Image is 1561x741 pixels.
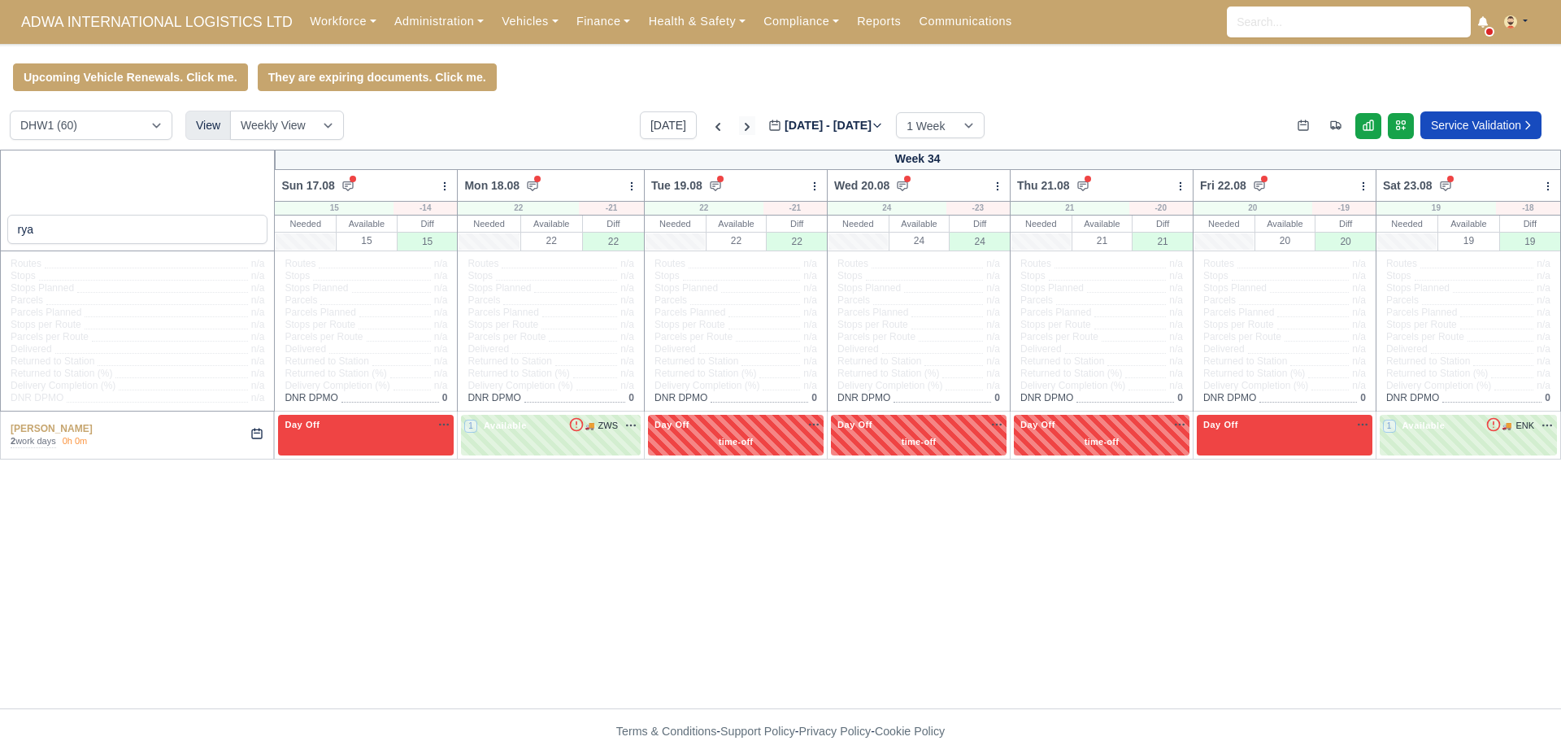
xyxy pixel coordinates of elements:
[1169,294,1183,306] span: n/a
[803,380,817,391] span: n/a
[285,270,310,282] span: Stops
[251,331,265,342] span: n/a
[651,435,820,449] p: time-off
[654,294,687,307] span: Parcels
[837,355,921,368] span: Returned to Station
[598,419,618,433] span: ZWS
[11,282,74,294] span: Stops Planned
[467,355,551,368] span: Returned to Station
[285,392,337,404] span: DNR DPMO
[1537,343,1550,355] span: n/a
[837,294,870,307] span: Parcels
[1386,294,1419,307] span: Parcels
[467,282,531,294] span: Stops Planned
[1020,355,1104,368] span: Returned to Station
[620,368,634,379] span: n/a
[251,355,265,367] span: n/a
[1200,419,1241,430] span: Day Off
[1352,319,1366,330] span: n/a
[950,232,1010,251] div: 24
[1312,202,1376,215] div: -19
[1017,435,1186,449] p: time-off
[467,343,509,355] span: Delivered
[837,282,901,294] span: Stops Planned
[1203,368,1305,380] span: Returned to Station (%)
[803,294,817,306] span: n/a
[803,319,817,330] span: n/a
[467,307,538,319] span: Parcels Planned
[258,63,497,91] a: They are expiring documents. Click me.
[11,423,93,434] a: [PERSON_NAME]
[11,270,36,282] span: Stops
[1169,258,1183,269] span: n/a
[1072,216,1133,232] div: Available
[11,258,41,270] span: Routes
[251,343,265,355] span: n/a
[654,307,725,319] span: Parcels Planned
[11,380,115,392] span: Delivery Completion (%)
[1203,294,1236,307] span: Parcels
[11,392,63,404] span: DNR DPMO
[1352,355,1366,367] span: n/a
[1203,331,1281,343] span: Parcels per Route
[434,282,448,294] span: n/a
[251,392,265,403] span: n/a
[1420,111,1541,139] a: Service Validation
[620,331,634,342] span: n/a
[251,368,265,379] span: n/a
[285,319,355,331] span: Stops per Route
[1360,392,1366,403] span: 0
[837,270,863,282] span: Stops
[1438,232,1498,249] div: 19
[620,343,634,355] span: n/a
[1315,232,1376,251] div: 20
[1352,343,1366,355] span: n/a
[1480,663,1561,741] iframe: Chat Widget
[467,392,520,404] span: DNR DPMO
[1537,368,1550,379] span: n/a
[834,177,889,194] span: Wed 20.08
[645,216,706,232] div: Needed
[579,202,644,215] div: -21
[986,319,1000,330] span: n/a
[467,368,569,380] span: Returned to Station (%)
[1133,232,1193,251] div: 21
[458,216,520,232] div: Needed
[803,343,817,355] span: n/a
[251,319,265,330] span: n/a
[1352,258,1366,269] span: n/a
[1203,355,1287,368] span: Returned to Station
[11,435,56,448] div: work days
[620,270,634,281] span: n/a
[946,202,1010,215] div: -23
[1383,420,1396,433] span: 1
[63,435,88,448] div: 0h 0m
[1386,282,1450,294] span: Stops Planned
[651,177,702,194] span: Tue 19.08
[1194,202,1312,215] div: 20
[1352,294,1366,306] span: n/a
[467,331,546,343] span: Parcels per Route
[754,6,848,37] a: Compliance
[251,307,265,318] span: n/a
[1203,392,1256,404] span: DNR DPMO
[1020,319,1091,331] span: Stops per Route
[616,725,716,738] a: Terms & Conditions
[763,202,827,215] div: -21
[1203,258,1234,270] span: Routes
[1020,343,1062,355] span: Delivered
[1537,307,1550,318] span: n/a
[11,368,112,380] span: Returned to Station (%)
[1386,392,1439,404] span: DNR DPMO
[910,6,1021,37] a: Communications
[398,232,458,251] div: 15
[654,270,680,282] span: Stops
[1194,216,1254,232] div: Needed
[1383,177,1433,194] span: Sat 23.08
[1200,177,1246,194] span: Fri 22.08
[837,368,939,380] span: Returned to Station (%)
[1537,355,1550,367] span: n/a
[1133,216,1193,232] div: Diff
[1169,307,1183,318] span: n/a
